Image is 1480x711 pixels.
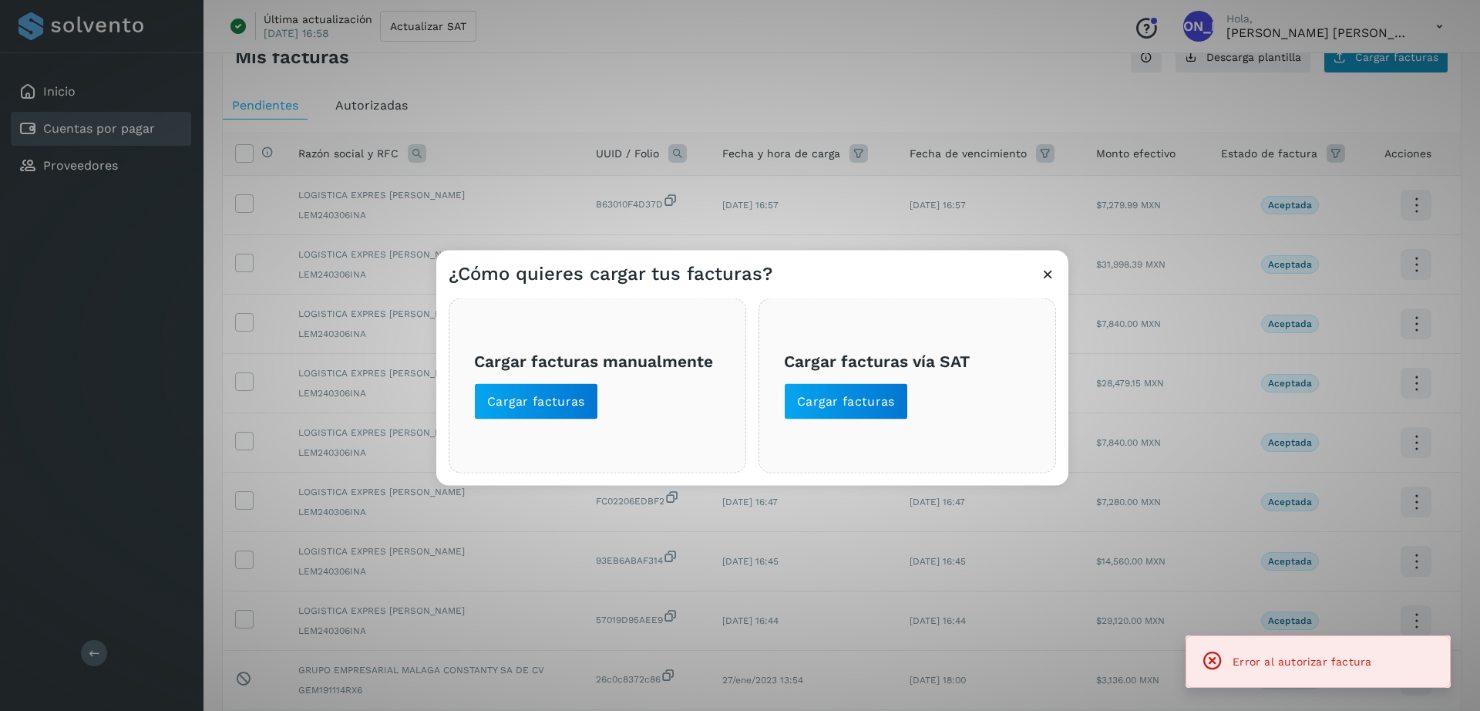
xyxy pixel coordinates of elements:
span: Cargar facturas [797,393,895,410]
span: Cargar facturas [487,393,585,410]
span: Error al autorizar factura [1233,655,1371,668]
button: Cargar facturas [474,383,598,420]
button: Cargar facturas [784,383,908,420]
h3: Cargar facturas manualmente [474,351,721,370]
h3: ¿Cómo quieres cargar tus facturas? [449,263,772,285]
h3: Cargar facturas vía SAT [784,351,1031,370]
